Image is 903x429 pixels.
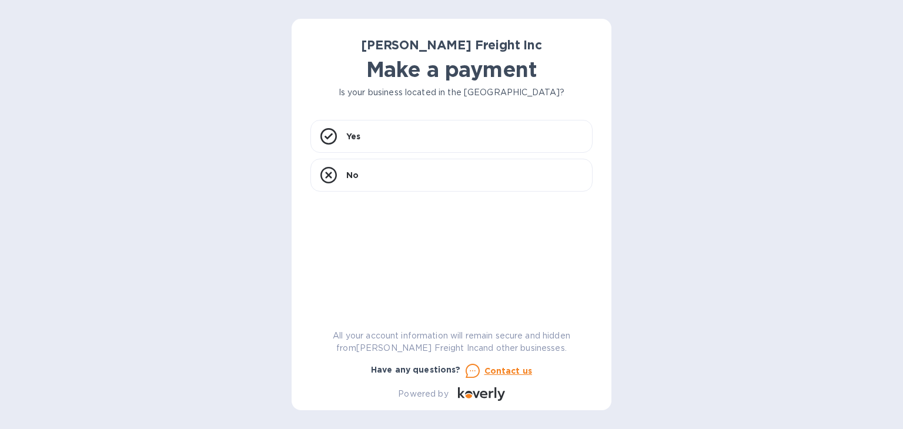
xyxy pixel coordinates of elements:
p: Powered by [398,388,448,400]
h1: Make a payment [310,57,593,82]
b: Have any questions? [371,365,461,374]
u: Contact us [484,366,533,376]
p: No [346,169,359,181]
b: [PERSON_NAME] Freight Inc [361,38,542,52]
p: All your account information will remain secure and hidden from [PERSON_NAME] Freight Inc and oth... [310,330,593,354]
p: Yes [346,130,360,142]
p: Is your business located in the [GEOGRAPHIC_DATA]? [310,86,593,99]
